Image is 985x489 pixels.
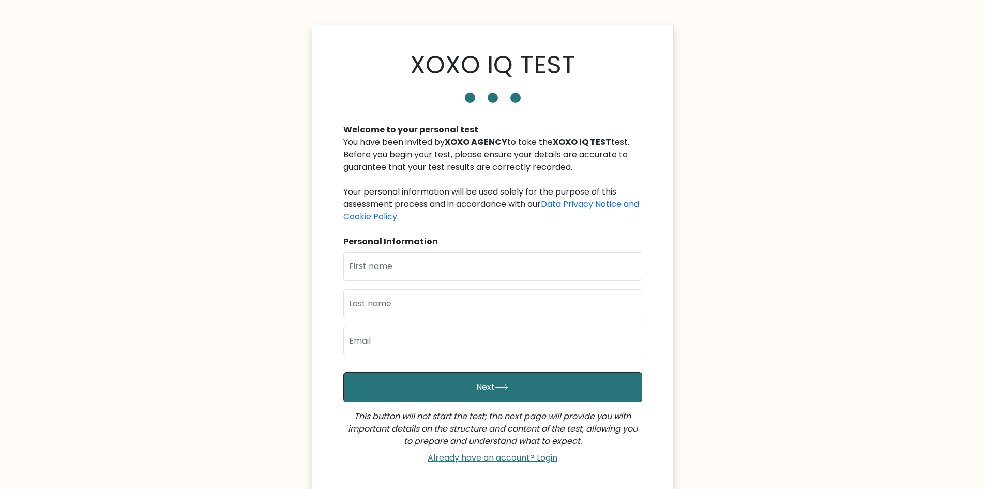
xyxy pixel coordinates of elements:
[343,124,642,136] div: Welcome to your personal test
[348,410,638,447] i: This button will not start the test; the next page will provide you with important details on the...
[343,327,642,355] input: Email
[343,372,642,402] button: Next
[343,136,642,223] div: You have been invited by to take the test. Before you begin your test, please ensure your details...
[423,452,562,464] a: Already have an account? Login
[410,50,575,80] h1: XOXO IQ TEST
[445,136,507,148] b: XOXO AGENCY
[553,136,611,148] b: XOXO IQ TEST
[343,235,642,248] div: Personal Information
[343,289,642,318] input: Last name
[343,252,642,281] input: First name
[343,198,639,223] a: Data Privacy Notice and Cookie Policy.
